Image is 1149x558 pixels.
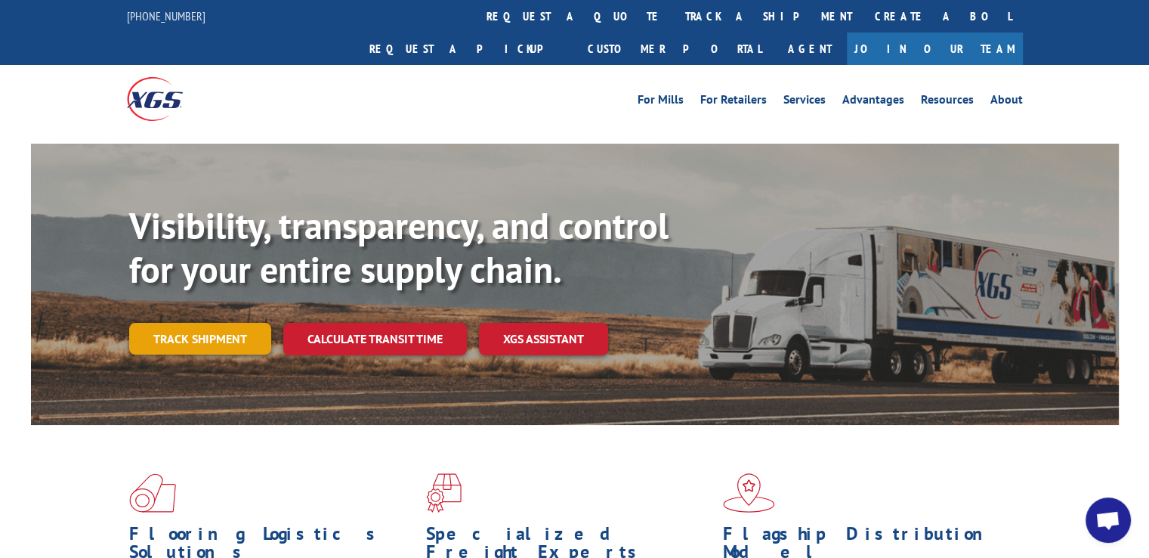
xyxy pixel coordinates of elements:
img: xgs-icon-flagship-distribution-model-red [723,473,775,513]
a: Calculate transit time [283,323,467,355]
div: Open chat [1086,498,1131,543]
a: Customer Portal [576,33,773,65]
a: Join Our Team [847,33,1023,65]
img: xgs-icon-total-supply-chain-intelligence-red [129,473,176,513]
a: About [990,94,1023,110]
a: Track shipment [129,323,271,355]
b: Visibility, transparency, and control for your entire supply chain. [129,202,669,293]
a: XGS ASSISTANT [479,323,608,355]
img: xgs-icon-focused-on-flooring-red [426,473,462,513]
a: Resources [921,94,974,110]
a: For Mills [638,94,684,110]
a: Request a pickup [358,33,576,65]
a: Advantages [842,94,904,110]
a: For Retailers [700,94,767,110]
a: [PHONE_NUMBER] [127,8,205,23]
a: Services [783,94,826,110]
a: Agent [773,33,847,65]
